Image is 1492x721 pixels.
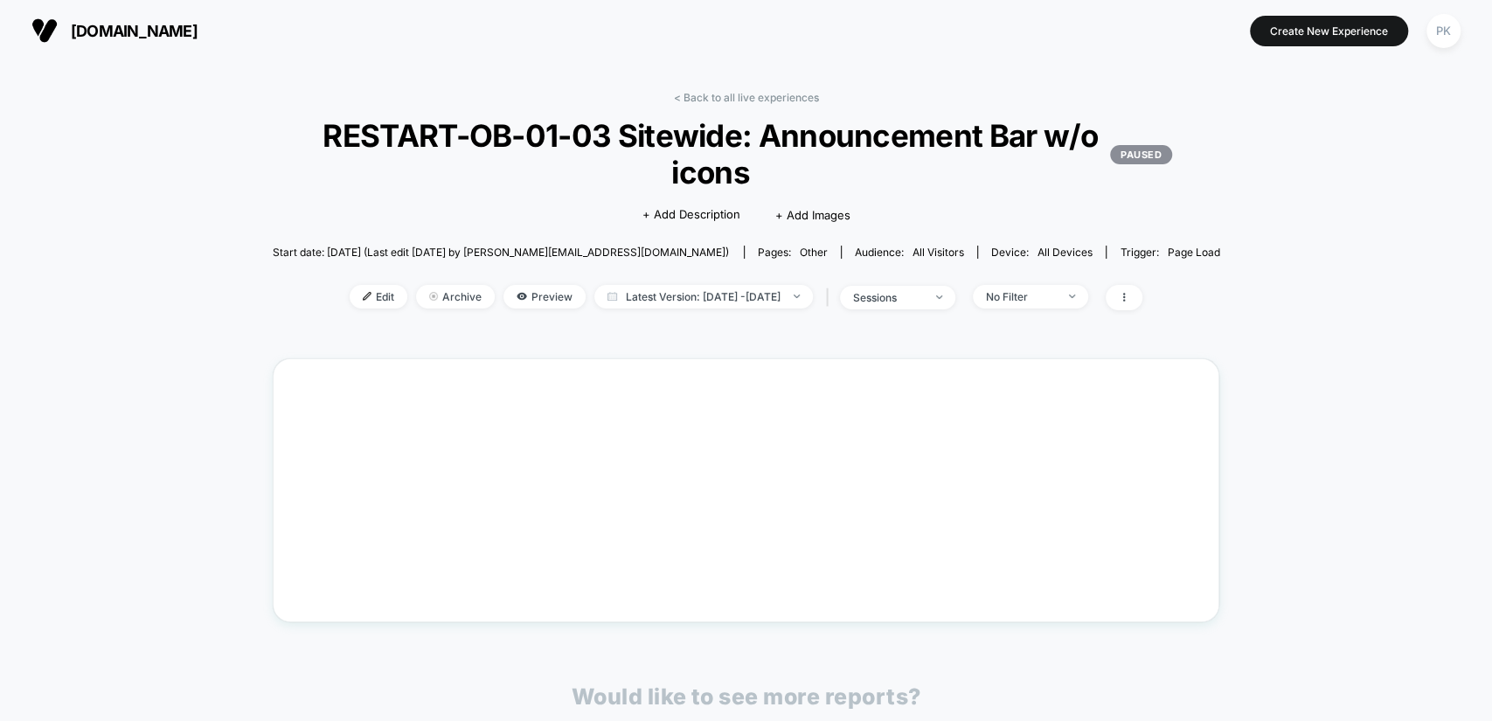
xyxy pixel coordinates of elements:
button: [DOMAIN_NAME] [26,17,203,45]
span: Device: [977,246,1106,259]
p: PAUSED [1110,145,1172,164]
div: Trigger: [1120,246,1219,259]
span: + Add Images [775,208,850,222]
img: end [794,295,800,298]
span: Archive [416,285,495,309]
div: sessions [853,291,923,304]
img: end [936,295,942,299]
span: Start date: [DATE] (Last edit [DATE] by [PERSON_NAME][EMAIL_ADDRESS][DOMAIN_NAME]) [273,246,729,259]
p: Would like to see more reports? [572,683,921,710]
span: All Visitors [913,246,964,259]
span: | [822,285,840,310]
span: Preview [503,285,586,309]
img: end [429,292,438,301]
span: Edit [350,285,407,309]
a: < Back to all live experiences [674,91,819,104]
span: RESTART-OB-01-03 Sitewide: Announcement Bar w/o icons [320,117,1172,191]
img: end [1069,295,1075,298]
button: PK [1421,13,1466,49]
span: other [800,246,828,259]
div: Pages: [758,246,828,259]
div: Audience: [855,246,964,259]
div: PK [1426,14,1461,48]
img: calendar [607,292,617,301]
span: + Add Description [642,206,740,224]
div: No Filter [986,290,1056,303]
span: [DOMAIN_NAME] [71,22,198,40]
span: all devices [1037,246,1093,259]
span: Page Load [1167,246,1219,259]
img: Visually logo [31,17,58,44]
span: Latest Version: [DATE] - [DATE] [594,285,813,309]
button: Create New Experience [1250,16,1408,46]
img: edit [363,292,371,301]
